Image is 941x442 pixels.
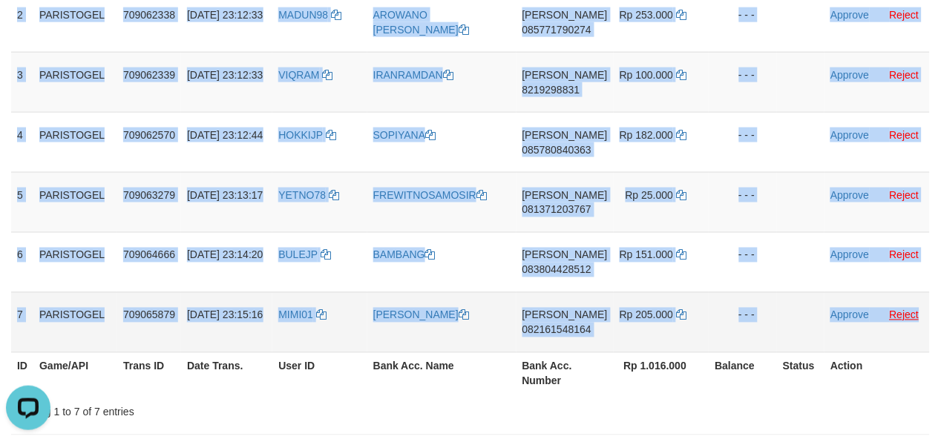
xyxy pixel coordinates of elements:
span: [DATE] 23:12:44 [187,129,263,141]
a: Approve [830,189,869,201]
span: HOKKIJP [278,129,323,141]
a: Reject [890,129,919,141]
td: PARISTOGEL [33,292,117,352]
span: Copy 082161548164 to clipboard [522,324,591,336]
a: IRANRAMDAN [373,69,453,81]
a: Approve [830,129,869,141]
a: Copy 253000 to clipboard [676,9,686,21]
a: Copy 205000 to clipboard [676,309,686,321]
span: [PERSON_NAME] [522,249,608,261]
span: [PERSON_NAME] [522,129,608,141]
td: 5 [11,172,33,232]
a: Copy 151000 to clipboard [676,249,686,261]
td: - - - [709,172,777,232]
a: Approve [830,9,869,21]
th: Bank Acc. Name [367,352,517,395]
span: [DATE] 23:15:16 [187,309,263,321]
th: Game/API [33,352,117,395]
span: 709062338 [123,9,175,21]
a: BAMBANG [373,249,436,261]
span: Rp 205.000 [620,309,673,321]
div: Showing 1 to 7 of 7 entries [11,399,381,420]
span: MIMI01 [278,309,313,321]
a: FREWITNOSAMOSIR [373,189,487,201]
a: BULEJP [278,249,331,261]
span: Copy 083804428512 to clipboard [522,264,591,276]
span: Copy 085780840363 to clipboard [522,144,591,156]
span: 709064666 [123,249,175,261]
span: 709062339 [123,69,175,81]
a: Reject [890,9,919,21]
td: PARISTOGEL [33,232,117,292]
span: MADUN98 [278,9,328,21]
a: [PERSON_NAME] [373,309,469,321]
span: Rp 25.000 [626,189,674,201]
span: [DATE] 23:12:33 [187,9,263,21]
a: HOKKIJP [278,129,336,141]
a: Copy 25000 to clipboard [676,189,686,201]
th: Trans ID [117,352,181,395]
td: 7 [11,292,33,352]
span: [DATE] 23:14:20 [187,249,263,261]
th: Bank Acc. Number [517,352,614,395]
a: Copy 182000 to clipboard [676,129,686,141]
a: Reject [890,309,919,321]
span: BULEJP [278,249,318,261]
a: MIMI01 [278,309,327,321]
a: VIQRAM [278,69,332,81]
th: Status [777,352,824,395]
td: - - - [709,52,777,112]
th: Rp 1.016.000 [614,352,709,395]
a: Approve [830,69,869,81]
span: [PERSON_NAME] [522,9,608,21]
th: Action [824,352,930,395]
span: [DATE] 23:12:33 [187,69,263,81]
a: Approve [830,249,869,261]
a: Copy 100000 to clipboard [676,69,686,81]
a: Reject [890,249,919,261]
a: Approve [830,309,869,321]
a: AROWANO [PERSON_NAME] [373,9,469,36]
span: [PERSON_NAME] [522,189,608,201]
td: PARISTOGEL [33,112,117,172]
a: YETNO78 [278,189,339,201]
td: PARISTOGEL [33,52,117,112]
a: Reject [890,69,919,81]
a: MADUN98 [278,9,341,21]
span: [DATE] 23:13:17 [187,189,263,201]
span: Copy 085771790274 to clipboard [522,24,591,36]
span: VIQRAM [278,69,319,81]
span: Copy 8219298831 to clipboard [522,84,580,96]
span: Rp 253.000 [620,9,673,21]
td: 6 [11,232,33,292]
th: User ID [272,352,367,395]
td: 3 [11,52,33,112]
th: Balance [709,352,777,395]
span: YETNO78 [278,189,326,201]
span: Copy 081371203767 to clipboard [522,204,591,216]
span: 709065879 [123,309,175,321]
span: Rp 100.000 [620,69,673,81]
a: SOPIYANA [373,129,436,141]
span: Rp 151.000 [620,249,673,261]
td: PARISTOGEL [33,172,117,232]
span: 709063279 [123,189,175,201]
span: Rp 182.000 [620,129,673,141]
td: - - - [709,112,777,172]
span: [PERSON_NAME] [522,309,608,321]
th: ID [11,352,33,395]
td: 4 [11,112,33,172]
td: - - - [709,232,777,292]
span: 709062570 [123,129,175,141]
th: Date Trans. [181,352,272,395]
span: [PERSON_NAME] [522,69,608,81]
td: - - - [709,292,777,352]
a: Reject [890,189,919,201]
button: Open LiveChat chat widget [6,6,50,50]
